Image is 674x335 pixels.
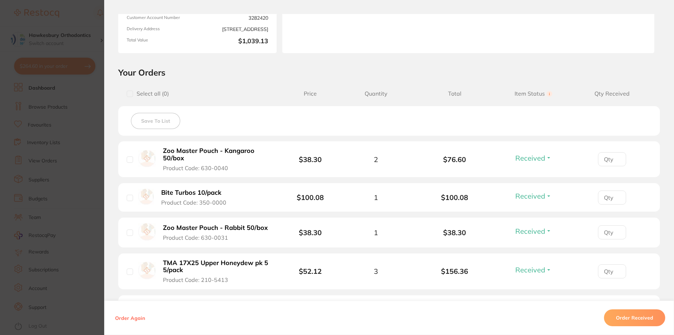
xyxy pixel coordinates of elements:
span: 1 [374,228,378,237]
button: Received [513,265,554,274]
button: TMA 17X25 Upper Honeydew pk 5 5/pack Product Code: 210-5413 [161,259,274,284]
img: Bite Turbos 10/pack [138,189,154,204]
span: Received [515,227,545,236]
b: Zoo Master Pouch - Rabbit 50/box [163,224,268,232]
b: $38.30 [415,228,494,237]
span: 3 [374,267,378,275]
span: Select all ( 0 ) [133,90,169,97]
button: Save To List [131,113,180,129]
span: [STREET_ADDRESS] [200,26,268,32]
img: Zoo Master Pouch - Kangaroo 50/box [138,150,156,167]
b: $156.36 [415,267,494,275]
span: Product Code: 630-0040 [163,165,228,171]
span: Received [515,265,545,274]
img: TMA 17X25 Upper Honeydew pk 5 5/pack [138,262,156,279]
button: Bite Turbos 10/pack Product Code: 350-0000 [159,189,235,206]
span: Item Status [494,90,573,97]
button: Zoo Master Pouch - Kangaroo 50/box Product Code: 630-0040 [161,147,274,172]
b: TMA 17X25 Upper Honeydew pk 5 5/pack [163,259,272,274]
span: Product Code: 350-0000 [161,199,226,206]
span: Received [515,154,545,162]
input: Qty [598,152,626,166]
span: Product Code: 630-0031 [163,234,228,241]
span: 2 [374,155,378,163]
span: Total Value [127,38,195,45]
span: 3282420 [200,15,268,21]
button: Received [513,192,554,200]
span: Qty Received [573,90,651,97]
button: Order Received [604,309,665,326]
button: Order Again [113,315,147,321]
b: Bite Turbos 10/pack [161,189,221,197]
b: $1,039.13 [200,38,268,45]
span: Received [515,192,545,200]
input: Qty [598,264,626,278]
b: $38.30 [299,155,322,164]
b: Zoo Master Pouch - Kangaroo 50/box [163,147,272,162]
span: Product Code: 210-5413 [163,277,228,283]
b: $100.08 [297,193,324,202]
span: Total [415,90,494,97]
b: $38.30 [299,228,322,237]
button: Received [513,154,554,162]
img: Zoo Master Pouch - Rabbit 50/box [138,223,156,240]
button: Zoo Master Pouch - Rabbit 50/box Product Code: 630-0031 [161,224,274,241]
b: $52.12 [299,267,322,276]
input: Qty [598,225,626,239]
input: Qty [598,191,626,205]
span: Delivery Address [127,26,195,32]
b: $100.08 [415,193,494,201]
span: Quantity [336,90,415,97]
span: 1 [374,193,378,201]
h2: Your Orders [118,67,660,78]
button: Received [513,227,554,236]
span: Customer Account Number [127,15,195,21]
span: Price [284,90,336,97]
b: $76.60 [415,155,494,163]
